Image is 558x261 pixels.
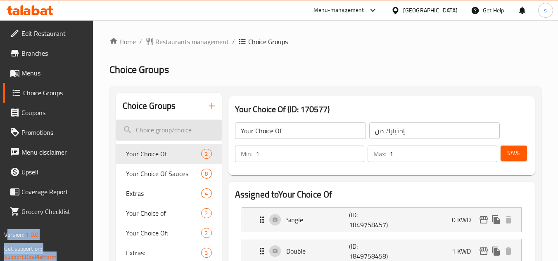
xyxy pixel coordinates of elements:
button: edit [477,245,490,257]
a: Menu disclaimer [3,142,93,162]
li: / [232,37,235,47]
a: Coupons [3,103,93,122]
a: Restaurants management [145,37,229,47]
p: (ID: 1849758457) [349,210,391,230]
span: Choice Groups [109,60,169,79]
span: Branches [21,48,87,58]
a: Menus [3,63,93,83]
span: Extras [126,188,201,198]
span: Version: [4,229,24,240]
div: Choices [201,228,211,238]
div: Your Choice Of2 [116,144,221,164]
span: Choice Groups [23,88,87,98]
span: Menu disclaimer [21,147,87,157]
span: Promotions [21,127,87,137]
span: 3 [202,249,211,257]
p: Single [286,215,349,225]
li: / [139,37,142,47]
div: Choices [201,149,211,159]
a: Branches [3,43,93,63]
span: Your Choice Of [126,149,201,159]
button: delete [502,245,515,257]
button: edit [477,214,490,226]
h2: Assigned to Your Choice Of [235,188,528,201]
div: Your Choice Of:2 [116,223,221,243]
span: Your Choice Of Sauces [126,169,201,179]
div: Your Choice Of Sauces8 [116,164,221,183]
button: duplicate [490,245,502,257]
div: Choices [201,208,211,218]
span: 2 [202,150,211,158]
span: Save [507,148,520,158]
span: 2 [202,209,211,217]
p: Double [286,246,349,256]
span: 4 [202,190,211,198]
div: Menu-management [313,5,364,15]
a: Home [109,37,136,47]
div: Expand [242,208,521,232]
button: duplicate [490,214,502,226]
span: Edit Restaurant [21,28,87,38]
span: Coverage Report [21,187,87,197]
a: Promotions [3,122,93,142]
a: Edit Restaurant [3,24,93,43]
span: 1.0.0 [26,229,38,240]
span: Get support on: [4,243,42,254]
button: Save [501,146,527,161]
div: Choices [201,188,211,198]
a: Grocery Checklist [3,202,93,221]
span: Grocery Checklist [21,207,87,216]
input: search [116,120,221,141]
span: Restaurants management [155,37,229,47]
span: Upsell [21,167,87,177]
p: 1 KWD [452,246,477,256]
div: Choices [201,169,211,179]
div: Your Choice of2 [116,203,221,223]
span: Choice Groups [248,37,288,47]
div: Extras4 [116,183,221,203]
li: Expand [235,204,528,235]
span: Menus [21,68,87,78]
a: Upsell [3,162,93,182]
p: 0 KWD [452,215,477,225]
nav: breadcrumb [109,37,541,47]
h2: Choice Groups [123,100,176,112]
p: (ID: 1849758458) [349,241,391,261]
span: Extras: [126,248,201,258]
span: s [544,6,547,15]
p: Min: [241,149,252,159]
span: Your Choice of [126,208,201,218]
span: Coupons [21,108,87,118]
span: Your Choice Of: [126,228,201,238]
div: [GEOGRAPHIC_DATA] [403,6,458,15]
span: 8 [202,170,211,178]
div: Choices [201,248,211,258]
a: Coverage Report [3,182,93,202]
p: Max: [373,149,386,159]
a: Choice Groups [3,83,93,103]
h3: Your Choice Of (ID: 170577) [235,103,528,116]
span: 2 [202,229,211,237]
button: delete [502,214,515,226]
